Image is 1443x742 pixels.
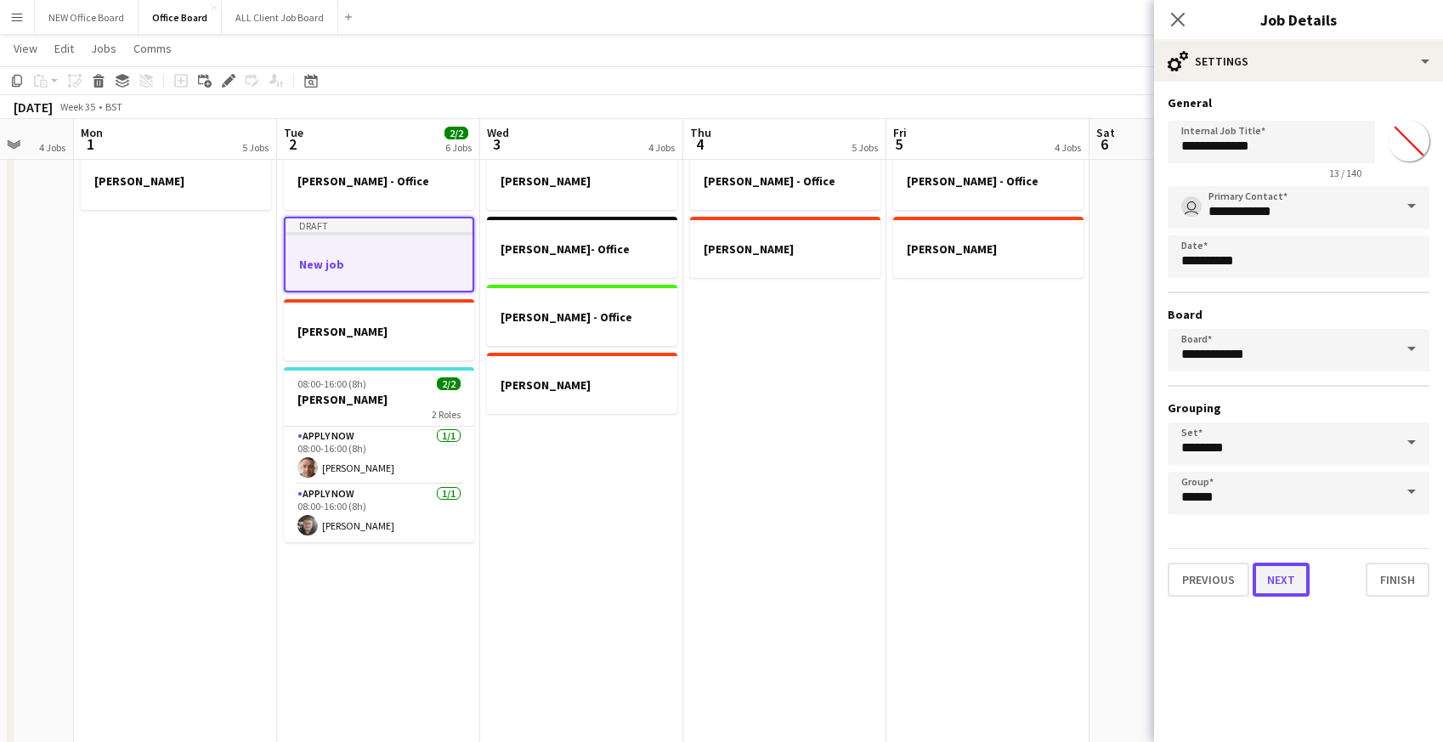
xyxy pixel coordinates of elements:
[1154,41,1443,82] div: Settings
[1168,307,1429,322] h3: Board
[1168,563,1249,597] button: Previous
[487,353,677,414] app-job-card: [PERSON_NAME]
[284,324,474,339] h3: [PERSON_NAME]
[432,408,461,421] span: 2 Roles
[1094,134,1115,154] span: 6
[284,427,474,484] app-card-role: APPLY NOW1/108:00-16:00 (8h)[PERSON_NAME]
[690,173,880,189] h3: [PERSON_NAME] - Office
[39,141,65,154] div: 4 Jobs
[91,41,116,56] span: Jobs
[445,141,472,154] div: 6 Jobs
[35,1,139,34] button: NEW Office Board
[284,299,474,360] app-job-card: [PERSON_NAME]
[852,141,878,154] div: 5 Jobs
[84,37,123,59] a: Jobs
[648,141,675,154] div: 4 Jobs
[1316,167,1375,179] span: 13 / 140
[487,377,677,393] h3: [PERSON_NAME]
[281,134,303,154] span: 2
[1154,8,1443,31] h3: Job Details
[688,134,711,154] span: 4
[690,149,880,210] app-job-card: [PERSON_NAME] - Office
[690,125,711,140] span: Thu
[242,141,269,154] div: 5 Jobs
[139,1,222,34] button: Office Board
[286,257,473,272] h3: New job
[297,377,366,390] span: 08:00-16:00 (8h)
[893,241,1084,257] h3: [PERSON_NAME]
[1055,141,1081,154] div: 4 Jobs
[484,134,509,154] span: 3
[286,218,473,232] div: Draft
[14,99,53,116] div: [DATE]
[487,125,509,140] span: Wed
[284,217,474,292] app-job-card: DraftNew job
[487,173,677,189] h3: [PERSON_NAME]
[1366,563,1429,597] button: Finish
[487,285,677,346] app-job-card: [PERSON_NAME] - Office
[487,241,677,257] h3: [PERSON_NAME]- Office
[56,100,99,113] span: Week 35
[54,41,74,56] span: Edit
[444,127,468,139] span: 2/2
[127,37,178,59] a: Comms
[7,37,44,59] a: View
[48,37,81,59] a: Edit
[133,41,172,56] span: Comms
[690,241,880,257] h3: [PERSON_NAME]
[1253,563,1310,597] button: Next
[891,134,907,154] span: 5
[893,125,907,140] span: Fri
[81,125,103,140] span: Mon
[14,41,37,56] span: View
[81,173,271,189] h3: [PERSON_NAME]
[284,484,474,542] app-card-role: APPLY NOW1/108:00-16:00 (8h)[PERSON_NAME]
[487,309,677,325] h3: [PERSON_NAME] - Office
[893,217,1084,278] app-job-card: [PERSON_NAME]
[437,377,461,390] span: 2/2
[78,134,103,154] span: 1
[284,173,474,189] h3: [PERSON_NAME] - Office
[893,173,1084,189] h3: [PERSON_NAME] - Office
[1168,95,1429,110] h3: General
[284,149,474,210] app-job-card: [PERSON_NAME] - Office
[1168,400,1429,416] h3: Grouping
[284,392,474,407] h3: [PERSON_NAME]
[1096,125,1115,140] span: Sat
[284,367,474,542] app-job-card: 08:00-16:00 (8h)2/2[PERSON_NAME]2 RolesAPPLY NOW1/108:00-16:00 (8h)[PERSON_NAME]APPLY NOW1/108:00...
[222,1,338,34] button: ALL Client Job Board
[690,217,880,278] app-job-card: [PERSON_NAME]
[487,149,677,210] app-job-card: [PERSON_NAME]
[105,100,122,113] div: BST
[893,149,1084,210] app-job-card: [PERSON_NAME] - Office
[284,125,303,140] span: Tue
[487,217,677,278] app-job-card: [PERSON_NAME]- Office
[81,149,271,210] app-job-card: [PERSON_NAME]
